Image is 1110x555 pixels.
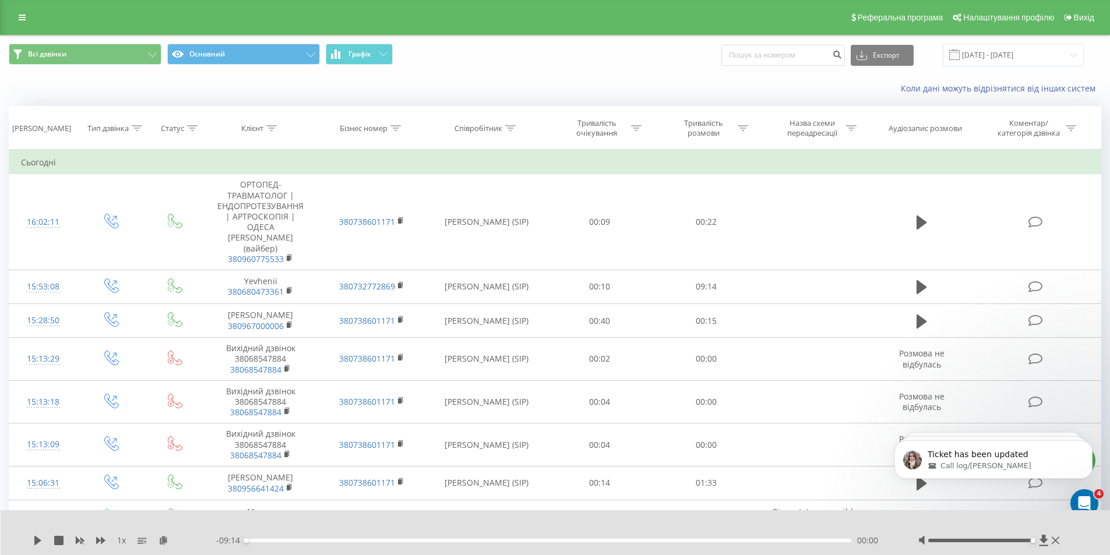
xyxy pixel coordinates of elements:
[339,216,395,227] a: 380738601171
[901,83,1101,94] a: Коли дані можуть відрізнятися вiд інших систем
[230,450,281,461] a: 38068547884
[230,364,281,375] a: 38068547884
[899,348,945,369] span: Розмова не відбулась
[653,380,760,423] td: 00:00
[858,13,943,22] span: Реферальна програма
[1031,538,1035,543] div: Accessibility label
[216,535,246,546] span: - 09:14
[339,477,395,488] a: 380738601171
[205,423,316,466] td: Вихідний дзвінок 38068547884
[427,380,547,423] td: [PERSON_NAME] (SIP)
[9,44,161,65] button: Всі дзвінки
[205,304,316,338] td: [PERSON_NAME]
[653,338,760,381] td: 00:00
[228,253,284,264] a: 380960775533
[348,50,371,58] span: Графік
[781,118,843,138] div: Назва схеми переадресації
[117,535,126,546] span: 1 x
[857,535,878,546] span: 00:00
[773,506,858,528] span: Ringostat responsible ma...
[427,423,547,466] td: [PERSON_NAME] (SIP)
[547,423,653,466] td: 00:04
[547,174,653,270] td: 00:09
[427,338,547,381] td: [PERSON_NAME] (SIP)
[566,118,628,138] div: Тривалість очікування
[851,45,914,66] button: Експорт
[339,281,395,292] a: 380732772869
[427,304,547,338] td: [PERSON_NAME] (SIP)
[340,123,387,133] div: Бізнес номер
[1070,489,1098,517] iframe: Intercom live chat
[12,123,71,133] div: [PERSON_NAME]
[339,396,395,407] a: 380738601171
[547,380,653,423] td: 00:04
[547,500,653,534] td: 00:09
[21,433,66,456] div: 15:13:09
[653,304,760,338] td: 00:15
[339,439,395,450] a: 380738601171
[244,538,248,543] div: Accessibility label
[205,338,316,381] td: Вихідний дзвінок 38068547884
[547,338,653,381] td: 00:02
[653,174,760,270] td: 00:22
[87,123,129,133] div: Тип дзвінка
[547,270,653,303] td: 00:10
[161,123,184,133] div: Статус
[339,315,395,326] a: 380738601171
[963,13,1054,22] span: Налаштування профілю
[9,151,1101,174] td: Сьогодні
[228,286,284,297] a: 380680473361
[326,44,393,65] button: Графік
[21,505,66,528] div: 15:06:28
[877,416,1110,524] iframe: Intercom notifications сообщение
[995,118,1063,138] div: Коментар/категорія дзвінка
[21,472,66,494] div: 15:06:31
[228,483,284,494] a: 380956641424
[653,500,760,534] td: 00:53
[228,320,284,331] a: 380967000006
[889,123,962,133] div: Аудіозапис розмови
[1094,489,1104,499] span: 4
[205,270,316,303] td: Yevhenii
[21,275,66,298] div: 15:53:08
[427,466,547,500] td: [PERSON_NAME] (SIP)
[427,270,547,303] td: [PERSON_NAME] (SIP)
[1074,13,1094,22] span: Вихід
[205,174,316,270] td: ОРТОПЕД-ТРАВМАТОЛОГ | ЕНДОПРОТЕЗУВАННЯ | АРТРОСКОПІЯ | ОДЕСА [PERSON_NAME] (вайбер)
[28,50,66,59] span: Всі дзвінки
[205,466,316,500] td: [PERSON_NAME]
[653,423,760,466] td: 00:00
[167,44,320,65] button: Основний
[672,118,735,138] div: Тривалість розмови
[205,380,316,423] td: Вихідний дзвінок 38068547884
[899,391,945,412] span: Розмова не відбулась
[241,123,263,133] div: Клієнт
[547,304,653,338] td: 00:40
[21,309,66,332] div: 15:28:50
[454,123,502,133] div: Співробітник
[427,500,547,534] td: [PERSON_NAME] (SIP)
[230,406,281,418] a: 38068547884
[653,270,760,303] td: 09:14
[547,466,653,500] td: 00:14
[21,391,66,413] div: 15:13:18
[653,466,760,500] td: 01:33
[21,348,66,370] div: 15:13:29
[339,353,395,364] a: 380738601171
[721,45,845,66] input: Пошук за номером
[205,500,316,534] td: Марян
[21,211,66,234] div: 16:02:11
[427,174,547,270] td: [PERSON_NAME] (SIP)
